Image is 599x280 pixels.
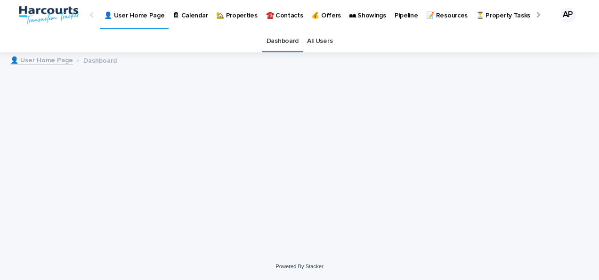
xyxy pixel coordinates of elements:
p: Dashboard [83,55,117,65]
div: AP [560,8,575,23]
img: aRr5UT5PQeWb03tlxx4P [19,6,80,25]
a: 👤 User Home Page [10,54,73,65]
a: All Users [307,30,332,52]
a: Dashboard [267,30,299,52]
a: Powered By Stacker [275,264,323,269]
